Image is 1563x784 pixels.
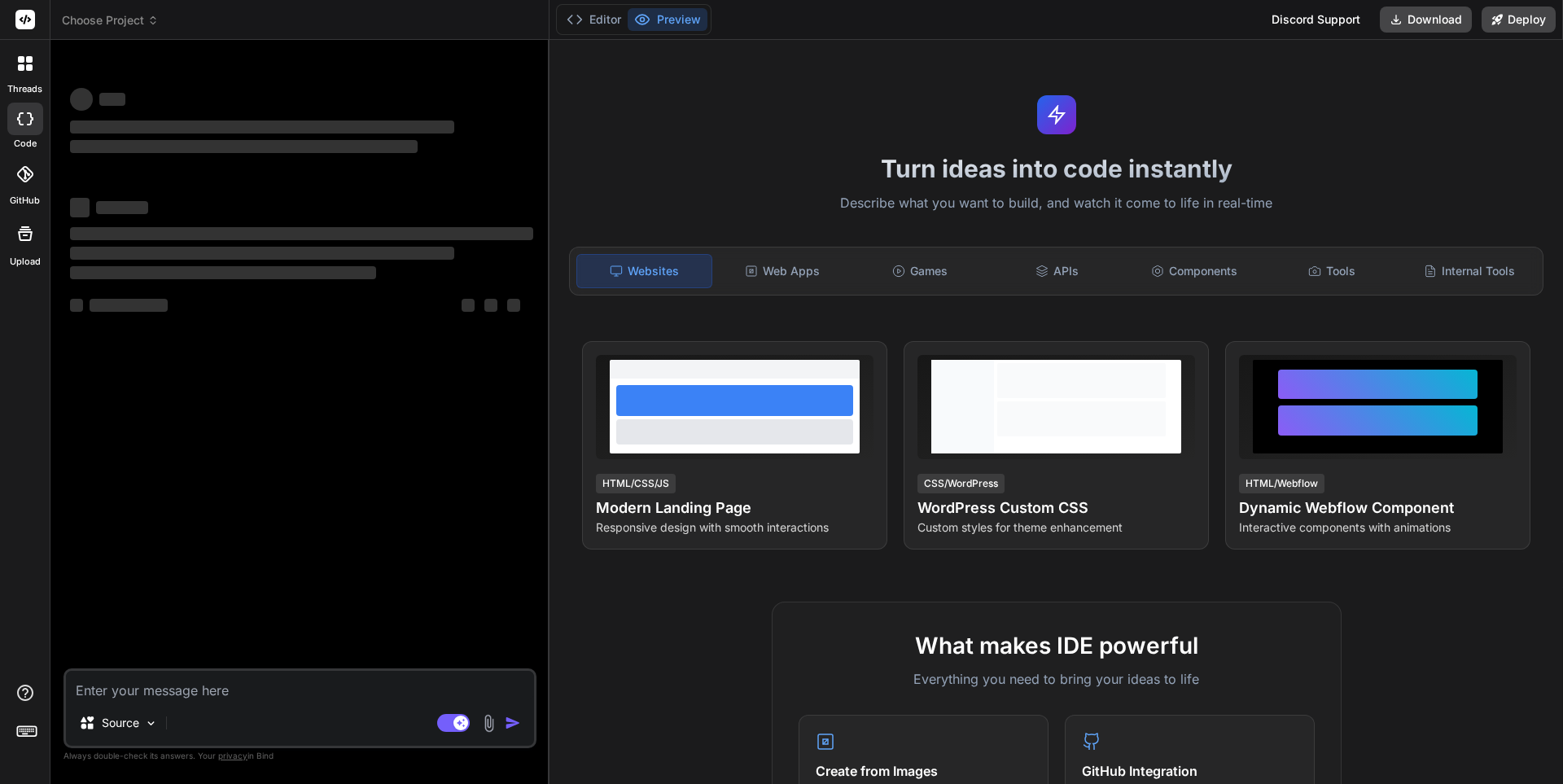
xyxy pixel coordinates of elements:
p: Responsive design with smooth interactions [596,519,873,536]
div: CSS/WordPress [917,474,1005,493]
span: ‌ [484,299,497,312]
span: ‌ [462,299,475,312]
p: Always double-check its answers. Your in Bind [63,748,536,764]
div: APIs [990,254,1124,288]
img: icon [505,715,521,731]
span: privacy [218,751,247,760]
label: Upload [10,255,41,269]
label: threads [7,82,42,96]
button: Editor [560,8,628,31]
div: Internal Tools [1402,254,1536,288]
h1: Turn ideas into code instantly [559,154,1553,183]
label: GitHub [10,194,40,208]
button: Download [1380,7,1472,33]
h4: Modern Landing Page [596,497,873,519]
div: Games [853,254,987,288]
span: ‌ [90,299,168,312]
h4: Dynamic Webflow Component [1239,497,1517,519]
button: Deploy [1482,7,1556,33]
div: Components [1127,254,1262,288]
span: ‌ [70,266,376,279]
span: ‌ [70,227,533,240]
img: attachment [479,714,498,733]
span: ‌ [70,247,454,260]
div: Discord Support [1262,7,1370,33]
div: Websites [576,254,712,288]
button: Preview [628,8,707,31]
span: ‌ [70,140,418,153]
span: ‌ [70,198,90,217]
p: Everything you need to bring your ideas to life [799,669,1315,689]
h4: Create from Images [816,761,1031,781]
span: ‌ [96,201,148,214]
h4: WordPress Custom CSS [917,497,1195,519]
div: Web Apps [716,254,850,288]
img: Pick Models [144,716,158,730]
div: HTML/CSS/JS [596,474,676,493]
span: ‌ [99,93,125,106]
label: code [14,137,37,151]
span: ‌ [507,299,520,312]
p: Interactive components with animations [1239,519,1517,536]
p: Describe what you want to build, and watch it come to life in real-time [559,193,1553,214]
span: ‌ [70,299,83,312]
div: Tools [1265,254,1399,288]
h2: What makes IDE powerful [799,629,1315,663]
p: Source [102,715,139,731]
span: Choose Project [62,12,159,28]
p: Custom styles for theme enhancement [917,519,1195,536]
h4: GitHub Integration [1082,761,1298,781]
span: ‌ [70,120,454,134]
span: ‌ [70,88,93,111]
div: HTML/Webflow [1239,474,1324,493]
